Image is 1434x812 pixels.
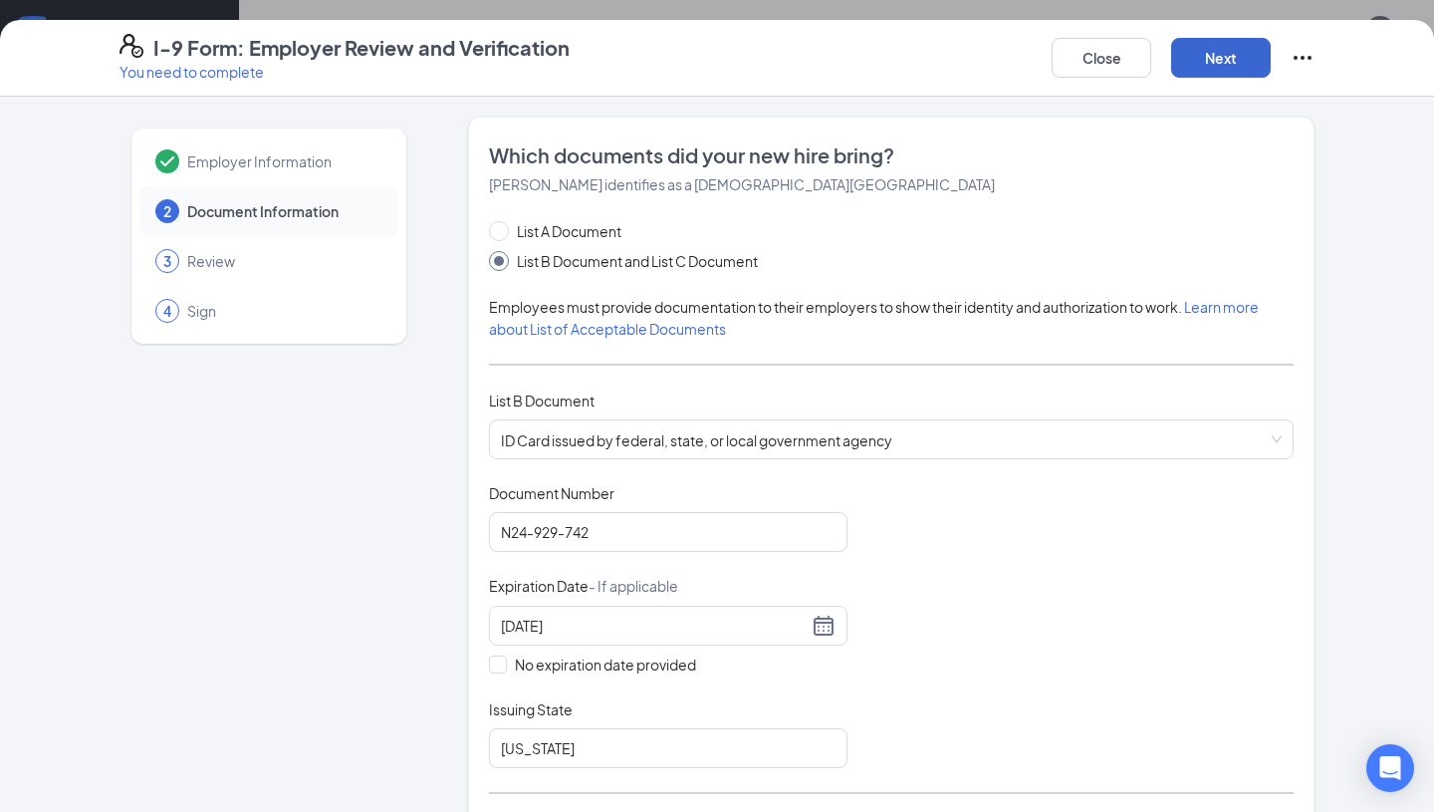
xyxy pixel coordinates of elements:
[1291,46,1314,70] svg: Ellipses
[153,34,570,62] h4: I-9 Form: Employer Review and Verification
[489,175,995,193] span: [PERSON_NAME] identifies as a [DEMOGRAPHIC_DATA][GEOGRAPHIC_DATA]
[187,301,378,321] span: Sign
[1052,38,1151,78] button: Close
[589,577,678,595] span: - If applicable
[489,298,1259,338] span: Employees must provide documentation to their employers to show their identity and authorization ...
[1366,744,1414,792] div: Open Intercom Messenger
[507,654,704,676] span: No expiration date provided
[489,699,573,719] span: Issuing State
[187,201,378,221] span: Document Information
[509,220,629,242] span: List A Document
[501,615,808,637] input: 09/04/2027
[1171,38,1271,78] button: Next
[163,251,171,271] span: 3
[187,151,378,171] span: Employer Information
[163,301,171,321] span: 4
[489,483,614,503] span: Document Number
[163,201,171,221] span: 2
[489,576,678,596] span: Expiration Date
[501,420,1282,458] span: ID Card issued by federal, state, or local government agency
[187,251,378,271] span: Review
[489,141,1294,169] span: Which documents did your new hire bring?
[119,34,143,58] svg: FormI9EVerifyIcon
[489,392,595,409] span: List B Document
[509,250,766,272] span: List B Document and List C Document
[119,62,570,82] p: You need to complete
[155,149,179,173] svg: Checkmark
